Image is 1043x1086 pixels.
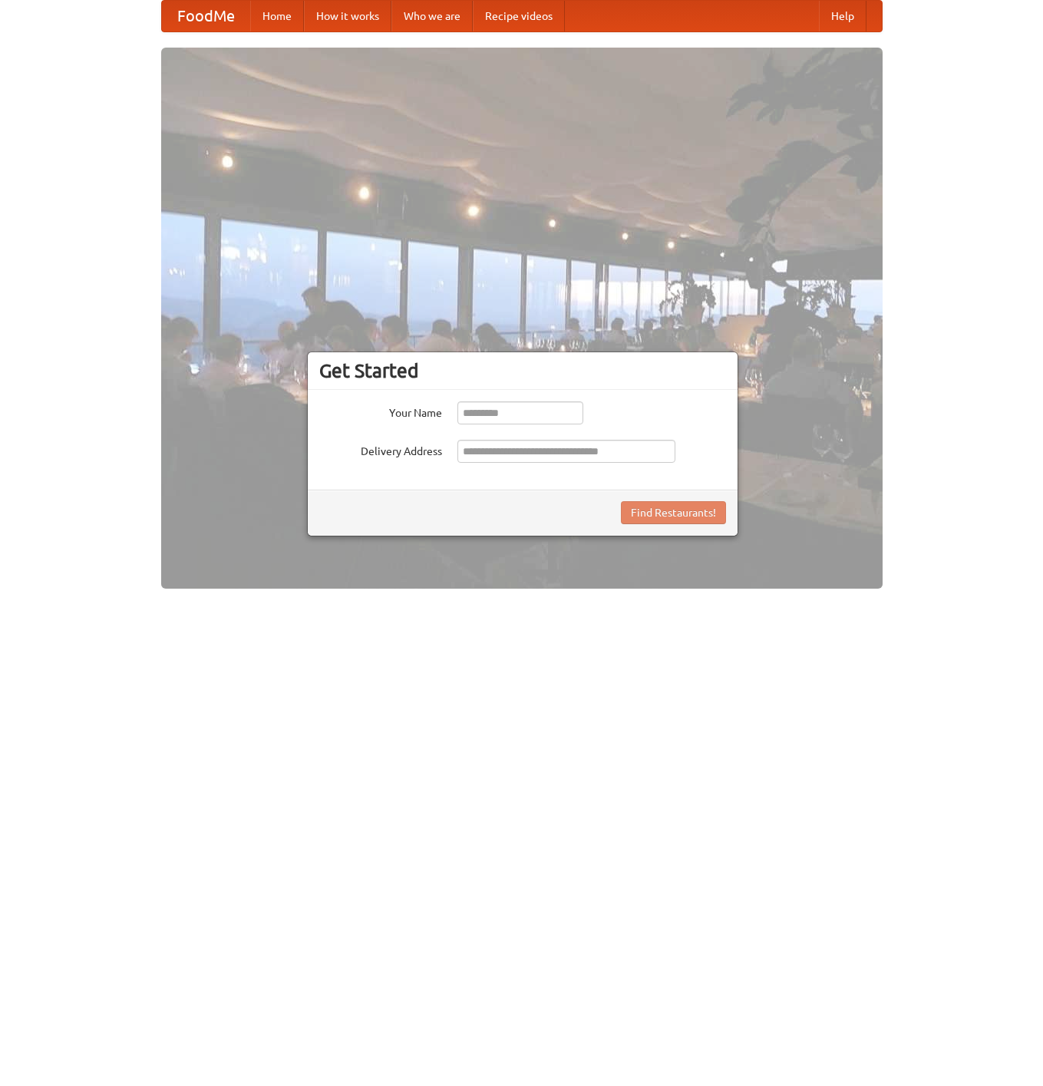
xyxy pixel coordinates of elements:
[319,440,442,459] label: Delivery Address
[319,401,442,421] label: Your Name
[621,501,726,524] button: Find Restaurants!
[304,1,391,31] a: How it works
[819,1,866,31] a: Help
[473,1,565,31] a: Recipe videos
[250,1,304,31] a: Home
[162,1,250,31] a: FoodMe
[319,359,726,382] h3: Get Started
[391,1,473,31] a: Who we are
